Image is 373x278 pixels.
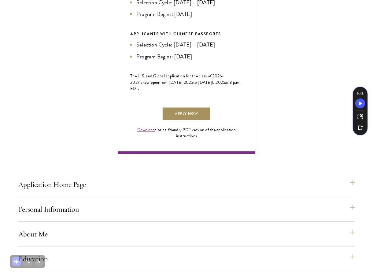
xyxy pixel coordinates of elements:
[137,127,155,133] a: Download
[220,73,222,79] span: 6
[18,227,355,241] button: About Me
[138,79,140,86] span: 7
[18,177,355,192] button: Application Home Page
[130,31,243,37] div: APPLICANTS WITH CHINESE PASSPORTS
[130,73,220,79] span: The U.S. and Global application for the class of 202
[142,79,159,85] span: now open
[130,73,224,86] span: -202
[159,79,184,86] span: from [DATE],
[193,79,212,86] span: to [DATE]
[130,10,243,18] li: Program Begins: [DATE]
[216,79,223,86] span: 202
[130,127,243,139] div: a print-friendly PDF version of the application instructions
[18,202,355,217] button: Personal Information
[212,79,215,86] span: 0
[130,40,243,49] li: Selection Cycle: [DATE] – [DATE]
[140,79,142,86] span: is
[162,107,211,121] a: Apply Now
[223,79,225,86] span: 5
[191,79,193,86] span: 5
[130,52,243,61] li: Program Begins: [DATE]
[215,79,216,86] span: ,
[18,251,355,266] button: Education
[130,79,241,92] span: at 3 p.m. EDT.
[184,79,191,86] span: 202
